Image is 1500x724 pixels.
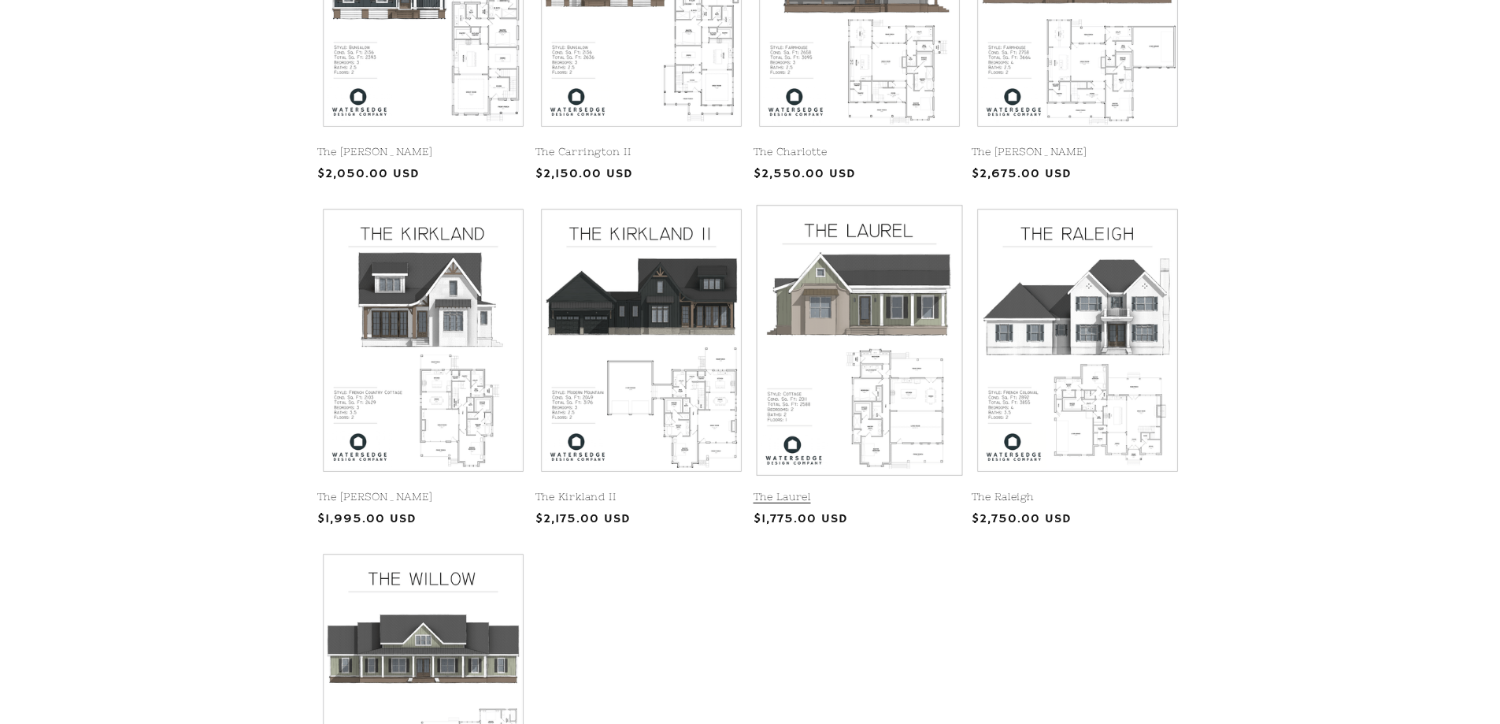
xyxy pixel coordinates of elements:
[535,491,747,504] a: The Kirkland II
[972,491,1183,504] a: The Raleigh
[754,491,965,504] a: The Laurel
[317,491,529,504] a: The [PERSON_NAME]
[972,146,1183,159] a: The [PERSON_NAME]
[754,146,965,159] a: The Charlotte
[317,146,529,159] a: The [PERSON_NAME]
[535,146,747,159] a: The Carrington II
